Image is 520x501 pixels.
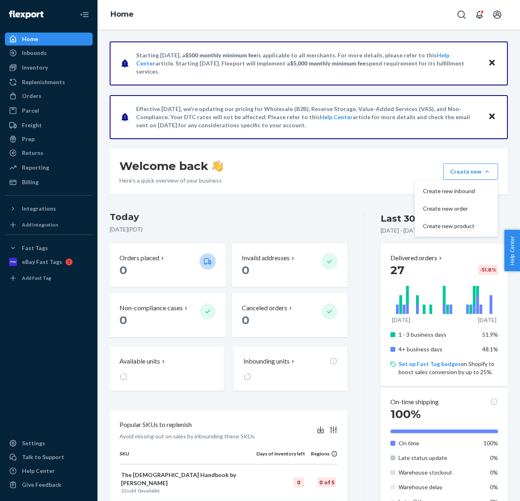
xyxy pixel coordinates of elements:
div: Home [22,35,38,43]
th: SKU [119,450,256,464]
p: 1 - 3 business days [399,331,477,339]
span: 51.9% [482,331,498,338]
p: The [DEMOGRAPHIC_DATA] Handbook by [PERSON_NAME] [121,471,255,487]
p: on Shopify to boost sales conversion by up to 25%. [399,360,498,376]
button: Available units [110,347,224,391]
button: Open account menu [489,7,505,23]
button: Close Navigation [76,7,93,23]
button: Fast Tags [5,242,93,255]
div: Last 30 days [381,212,440,225]
a: Freight [5,119,93,132]
h3: Today [110,211,347,224]
div: Fast Tags [22,244,48,252]
a: Help Center [320,113,353,120]
a: Prep [5,133,93,146]
span: 0% [490,469,498,476]
a: Add Fast Tag [5,272,93,285]
p: Available units [119,357,160,366]
div: Orders [22,92,41,100]
div: Inventory [22,63,48,72]
button: Create newCreate new inboundCreate new orderCreate new product [443,163,498,180]
button: Orders placed 0 [110,244,225,287]
span: $5,000 monthly minimum fee [290,60,366,67]
div: Returns [22,149,43,157]
button: Open notifications [471,7,487,23]
p: On-time shipping [390,397,439,407]
p: Late status update [399,454,477,462]
button: Integrations [5,202,93,215]
p: Warehouse delay [399,483,477,491]
button: Talk to Support [5,451,93,464]
span: 0 [119,263,127,277]
p: Effective [DATE], we're updating our pricing for Wholesale (B2B), Reserve Storage, Value-Added Se... [136,105,480,129]
div: Add Fast Tag [22,274,51,281]
div: Billing [22,178,39,186]
a: Home [110,10,134,19]
a: Returns [5,146,93,159]
button: Invalid addresses 0 [232,244,348,287]
a: Add Integration [5,218,93,231]
p: Non-compliance cases [119,303,183,313]
div: Freight [22,121,42,129]
span: 0 [138,488,141,494]
div: Give Feedback [22,481,61,489]
div: Add Integration [22,221,58,228]
span: 48.1% [482,346,498,353]
div: 0 [294,477,303,487]
ol: breadcrumbs [104,3,140,26]
a: Orders [5,89,93,102]
a: Inventory [5,61,93,74]
div: -51.8 % [478,265,498,275]
a: Settings [5,437,93,450]
button: Create new product [416,218,496,235]
button: Delivered orders [390,253,444,263]
button: Inbounding units [234,347,348,391]
span: 32 [121,488,127,494]
a: Set up Fast Tag badges [399,360,461,367]
img: Flexport logo [9,11,43,19]
p: 4+ business days [399,345,477,353]
button: Give Feedback [5,478,93,491]
span: 0 [242,313,249,327]
p: Avoid missing out on sales by inbounding these SKUs [119,432,255,440]
div: Replenishments [22,78,65,86]
p: sold · available [121,487,255,494]
h1: Welcome back [119,159,223,173]
span: $500 monthly minimum fee [185,52,257,59]
span: 0 [119,313,127,327]
div: Talk to Support [22,453,64,461]
div: eBay Fast Tags [22,258,62,266]
span: 100% [483,440,498,447]
button: Help Center [504,230,520,271]
div: Parcel [22,107,39,115]
button: Canceled orders 0 [232,294,348,337]
p: [DATE] - [DATE] ( PDT ) [381,227,436,235]
button: Create new inbound [416,183,496,200]
img: hand-wave emoji [212,160,223,172]
div: Integrations [22,205,56,213]
div: 0 of 5 [318,477,336,487]
span: 0% [490,454,498,461]
button: Close [487,111,497,123]
div: Settings [22,439,45,447]
p: [DATE] [478,316,496,324]
span: 0 [242,263,249,277]
p: Canceled orders [242,303,287,313]
span: 100% [390,407,421,421]
p: On time [399,439,477,447]
div: Inbounds [22,49,47,57]
p: Warehouse stockout [399,468,477,477]
a: Replenishments [5,76,93,89]
p: Starting [DATE], a is applicable to all merchants. For more details, please refer to this article... [136,51,480,76]
span: Create new inbound [423,188,475,194]
div: Reporting [22,163,49,172]
button: Close [487,57,497,69]
span: Create new product [423,223,475,229]
a: Home [5,33,93,46]
p: Invalid addresses [242,253,290,263]
a: Help Center [5,464,93,477]
p: Orders placed [119,253,159,263]
a: Billing [5,176,93,189]
button: Create new order [416,200,496,218]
